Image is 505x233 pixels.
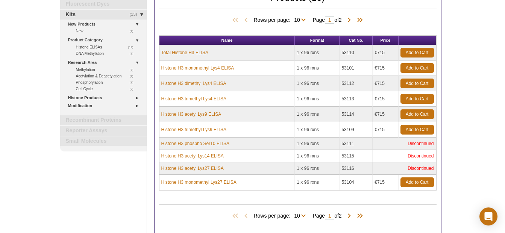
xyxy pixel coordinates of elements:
a: Histone H3 monomethyl Lys4 ELISA [161,65,234,71]
th: Name [159,36,295,45]
div: Open Intercom Messenger [479,207,497,225]
td: Discontinued [373,162,436,175]
a: (1)DNA Methylation [76,50,138,57]
th: Price [373,36,398,45]
td: 1 x 96 rxns [295,122,340,138]
span: Next Page [346,212,353,220]
td: Discontinued [373,138,436,150]
a: Add to Cart [400,177,434,187]
span: (3) [130,79,138,86]
td: €715 [373,91,398,107]
span: Last Page [353,212,364,220]
span: Rows per page: [253,16,309,23]
a: (2)Cell Cycle [76,86,138,92]
td: 53104 [340,175,373,190]
span: (2) [130,86,138,92]
td: 1 x 96 rxns [295,107,340,122]
a: Histone H3 acetyl Lys27 ELISA [161,165,224,172]
td: 53116 [340,162,373,175]
td: €715 [373,61,398,76]
a: Histone H3 dimethyl Lys4 ELISA [161,80,226,87]
a: Modification [68,102,142,110]
td: 53113 [340,91,373,107]
a: Add to Cart [400,48,434,57]
span: (12) [128,44,137,50]
td: €715 [373,122,398,138]
span: Previous Page [242,212,250,220]
a: Histone H3 monomethyl Lys27 ELISA [161,179,237,186]
span: (1) [130,50,138,57]
a: Add to Cart [400,79,434,88]
span: 2 [339,17,342,23]
a: Reporter Assays [60,126,147,136]
td: €715 [373,175,398,190]
td: €715 [373,107,398,122]
a: Product Category [68,36,142,44]
a: Add to Cart [400,109,434,119]
span: Last Page [353,17,364,24]
td: 53111 [340,138,373,150]
td: 1 x 96 rxns [295,150,340,162]
td: 1 x 96 rxns [295,45,340,61]
a: Add to Cart [400,63,434,73]
span: Rows per page: [253,212,309,219]
a: Histone H3 trimethyl Lys9 ELISA [161,126,227,133]
a: (13)Kits [60,10,147,20]
span: Page of [309,16,345,24]
a: Total Histone H3 ELISA [161,49,208,56]
td: 1 x 96 rxns [295,91,340,107]
td: 53115 [340,150,373,162]
td: 53114 [340,107,373,122]
td: 1 x 96 rxns [295,61,340,76]
span: (4) [130,73,138,79]
span: 2 [339,213,342,219]
span: Page of [309,212,345,219]
td: 1 x 96 rxns [295,76,340,91]
a: (4)Acetylation & Deacetylation [76,73,138,79]
span: (8) [130,67,138,73]
td: 53110 [340,45,373,61]
a: Histone H3 phospho Ser10 ELISA [161,140,229,147]
a: Histone H3 trimethyl Lys4 ELISA [161,95,227,102]
td: 53109 [340,122,373,138]
a: Recombinant Proteins [60,115,147,125]
a: New Products [68,20,142,28]
span: (1) [130,28,138,34]
td: Discontinued [373,150,436,162]
td: 53101 [340,61,373,76]
a: Histone H3 acetyl Lys14 ELISA [161,153,224,159]
span: First Page [231,212,242,220]
span: Next Page [346,17,353,24]
a: Histone Products [68,94,142,102]
th: Cat No. [340,36,373,45]
a: (3)Phosphorylation [76,79,138,86]
span: Previous Page [242,17,250,24]
td: 1 x 96 rxns [295,162,340,175]
a: Histone H3 acetyl Lys9 ELISA [161,111,221,118]
td: €715 [373,76,398,91]
a: Research Area [68,59,142,67]
a: (1)New [76,28,138,34]
a: (12)Histone ELISAs [76,44,138,50]
td: 1 x 96 rxns [295,138,340,150]
a: Add to Cart [400,94,434,104]
a: Add to Cart [400,125,434,135]
td: 53112 [340,76,373,91]
a: Small Molecules [60,136,147,146]
td: €715 [373,45,398,61]
span: (13) [130,10,141,20]
span: First Page [231,17,242,24]
th: Format [295,36,340,45]
a: (8)Methylation [76,67,138,73]
td: 1 x 96 rxns [295,175,340,190]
